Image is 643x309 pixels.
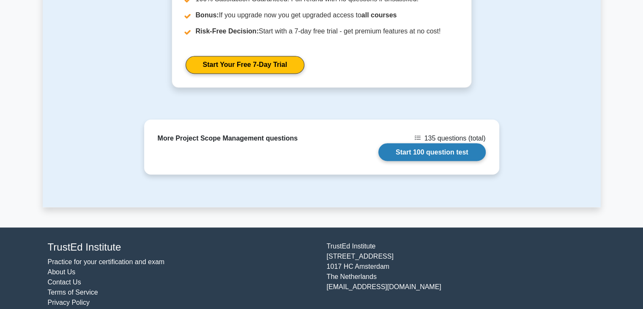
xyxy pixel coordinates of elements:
[48,258,165,265] a: Practice for your certification and exam
[48,298,90,306] a: Privacy Policy
[48,288,98,295] a: Terms of Service
[322,241,601,307] div: TrustEd Institute [STREET_ADDRESS] 1017 HC Amsterdam The Netherlands [EMAIL_ADDRESS][DOMAIN_NAME]
[186,56,304,74] a: Start Your Free 7-Day Trial
[48,268,76,275] a: About Us
[48,241,317,253] h4: TrustEd Institute
[378,143,486,161] a: Start 100 question test
[48,278,81,285] a: Contact Us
